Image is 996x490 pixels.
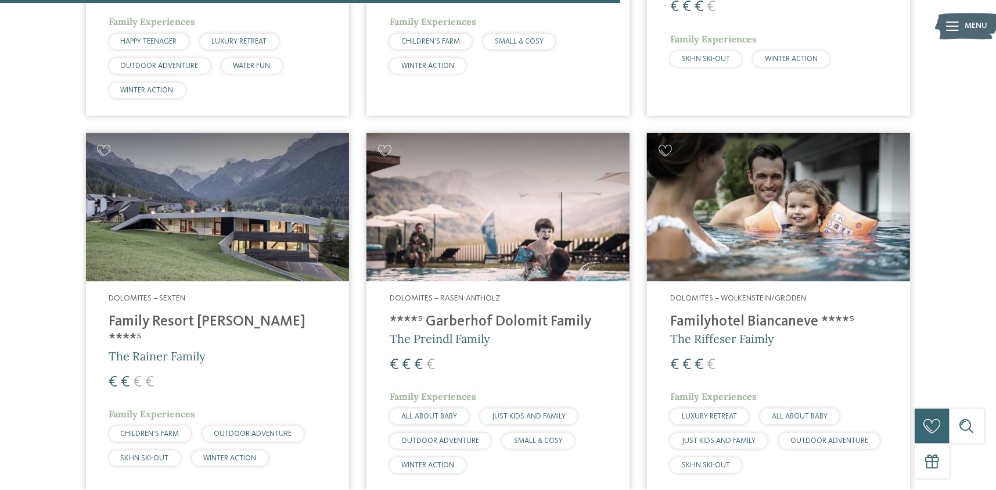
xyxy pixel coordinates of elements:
[426,357,435,373] span: €
[86,133,349,281] img: Family Resort Rainer ****ˢ
[109,408,196,420] span: Family Experiences
[414,357,423,373] span: €
[514,437,563,445] span: SMALL & COSY
[121,375,130,390] span: €
[401,437,479,445] span: OUTDOOR ADVENTURE
[109,375,118,390] span: €
[682,55,730,63] span: SKI-IN SKI-OUT
[670,294,806,302] span: Dolomites – Wolkenstein/Gröden
[121,87,174,94] span: WINTER ACTION
[390,391,476,402] span: Family Experiences
[401,62,454,70] span: WINTER ACTION
[670,391,757,402] span: Family Experiences
[121,62,199,70] span: OUTDOOR ADVENTURE
[121,430,179,438] span: CHILDREN’S FARM
[682,462,730,469] span: SKI-IN SKI-OUT
[146,375,154,390] span: €
[790,437,868,445] span: OUTDOOR ADVENTURE
[401,462,454,469] span: WINTER ACTION
[682,357,691,373] span: €
[390,294,500,302] span: Dolomites – Rasen-Antholz
[670,313,887,331] h4: Familyhotel Biancaneve ****ˢ
[402,357,411,373] span: €
[121,455,169,462] span: SKI-IN SKI-OUT
[204,455,257,462] span: WINTER ACTION
[492,413,566,420] span: JUST KIDS AND FAMILY
[390,331,490,346] span: The Preindl Family
[670,331,774,346] span: The Riffeser Faimly
[401,38,460,45] span: CHILDREN’S FARM
[401,413,457,420] span: ALL ABOUT BABY
[366,133,630,281] img: Looking for family hotels? Find the best ones here!
[121,38,177,45] span: HAPPY TEENAGER
[765,55,818,63] span: WINTER ACTION
[390,357,398,373] span: €
[670,33,757,45] span: Family Experiences
[212,38,267,45] span: LUXURY RETREAT
[707,357,715,373] span: €
[109,16,196,27] span: Family Experiences
[233,62,271,70] span: WATER FUN
[109,313,326,348] h4: Family Resort [PERSON_NAME] ****ˢ
[214,430,292,438] span: OUTDOOR ADVENTURE
[695,357,703,373] span: €
[109,294,186,302] span: Dolomites – Sexten
[682,413,737,420] span: LUXURY RETREAT
[647,133,910,281] img: Looking for family hotels? Find the best ones here!
[670,357,679,373] span: €
[390,16,476,27] span: Family Experiences
[134,375,142,390] span: €
[682,437,756,445] span: JUST KIDS AND FAMILY
[495,38,544,45] span: SMALL & COSY
[109,349,206,363] span: The Rainer Family
[772,413,828,420] span: ALL ABOUT BABY
[390,313,606,331] h4: ****ˢ Garberhof Dolomit Family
